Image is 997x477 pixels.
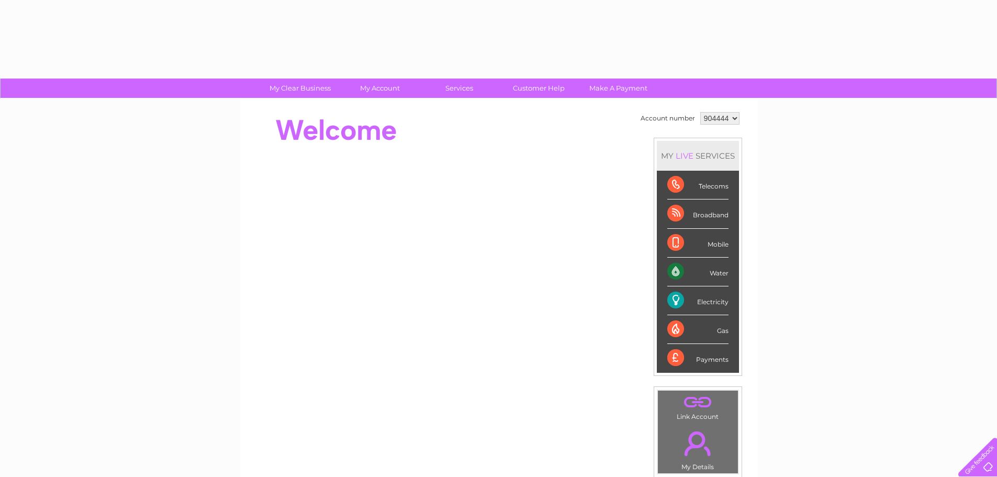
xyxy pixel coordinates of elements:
[667,286,729,315] div: Electricity
[667,315,729,344] div: Gas
[416,79,502,98] a: Services
[575,79,662,98] a: Make A Payment
[337,79,423,98] a: My Account
[667,258,729,286] div: Water
[657,390,738,423] td: Link Account
[667,199,729,228] div: Broadband
[660,393,735,412] a: .
[674,151,696,161] div: LIVE
[257,79,343,98] a: My Clear Business
[496,79,582,98] a: Customer Help
[667,171,729,199] div: Telecoms
[667,229,729,258] div: Mobile
[638,109,698,127] td: Account number
[657,141,739,171] div: MY SERVICES
[660,425,735,462] a: .
[657,423,738,474] td: My Details
[667,344,729,372] div: Payments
